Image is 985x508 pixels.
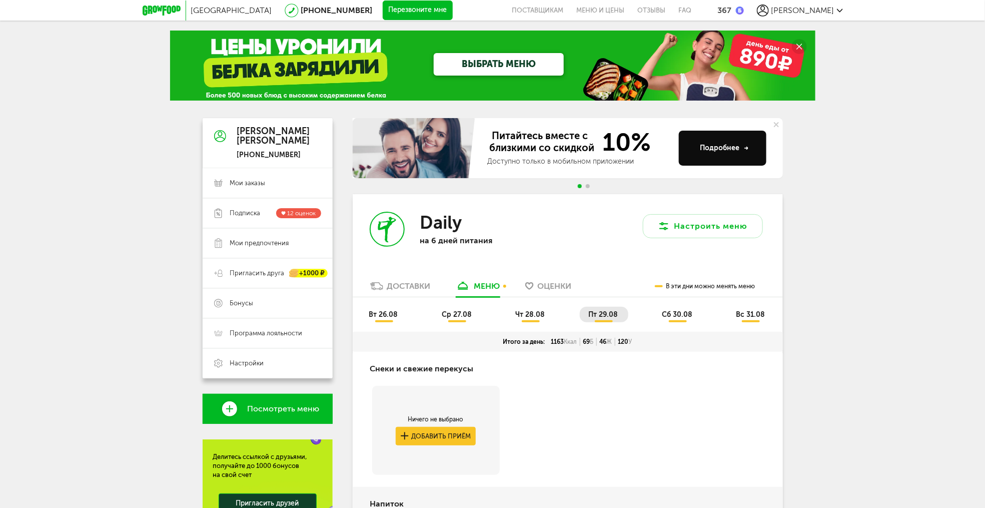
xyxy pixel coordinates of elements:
[203,288,333,318] a: Бонусы
[387,281,431,291] div: Доставки
[365,281,436,297] a: Доставки
[288,210,316,217] span: 12 оценок
[237,151,310,160] div: [PHONE_NUMBER]
[237,127,310,147] div: [PERSON_NAME] [PERSON_NAME]
[520,281,577,297] a: Оценки
[643,214,763,238] button: Настроить меню
[420,212,462,233] h3: Daily
[203,258,333,288] a: Пригласить друга +1000 ₽
[230,329,303,338] span: Программа лояльности
[370,359,474,378] h4: Снеки и свежие перекусы
[248,404,320,413] span: Посмотреть меню
[442,310,472,319] span: ср 27.08
[700,143,749,153] div: Подробнее
[396,427,476,445] button: Добавить приём
[230,359,264,368] span: Настройки
[396,415,476,423] div: Ничего не выбрано
[203,348,333,378] a: Настройки
[578,184,582,188] span: Go to slide 1
[488,157,671,167] div: Доступно только в мобильном приложении
[420,236,550,245] p: на 6 дней питания
[230,179,266,188] span: Мои заказы
[213,452,322,479] div: Делитесь ссылкой с друзьями, получайте до 1000 бонусов на свой счет
[736,310,765,319] span: вс 31.08
[736,7,744,15] img: bonus_b.cdccf46.png
[586,184,590,188] span: Go to slide 2
[230,239,289,248] span: Мои предпочтения
[718,6,732,15] div: 367
[590,338,594,345] span: Б
[515,310,545,319] span: чт 28.08
[771,6,834,15] span: [PERSON_NAME]
[474,281,500,291] div: меню
[679,131,766,166] button: Подробнее
[191,6,272,15] span: [GEOGRAPHIC_DATA]
[615,338,635,346] div: 120
[434,53,564,76] a: ВЫБРАТЬ МЕНЮ
[548,338,580,346] div: 1163
[538,281,572,291] span: Оценки
[597,338,615,346] div: 46
[607,338,612,345] span: Ж
[500,338,548,346] div: Итого за день:
[655,276,755,297] div: В эти дни можно менять меню
[203,228,333,258] a: Мои предпочтения
[203,318,333,348] a: Программа лояльности
[203,198,333,228] a: Подписка 12 оценок
[230,299,254,308] span: Бонусы
[230,269,285,278] span: Пригласить друга
[369,310,398,319] span: вт 26.08
[203,168,333,198] a: Мои заказы
[662,310,692,319] span: сб 30.08
[203,394,333,424] a: Посмотреть меню
[488,130,597,155] span: Питайтесь вместе с близкими со скидкой
[230,209,261,218] span: Подписка
[589,310,618,319] span: пт 29.08
[580,338,597,346] div: 69
[353,118,478,178] img: family-banner.579af9d.jpg
[597,130,651,155] span: 10%
[564,338,577,345] span: Ккал
[383,1,453,21] button: Перезвоните мне
[301,6,373,15] a: [PHONE_NUMBER]
[290,269,328,278] div: +1000 ₽
[451,281,505,297] a: меню
[629,338,632,345] span: У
